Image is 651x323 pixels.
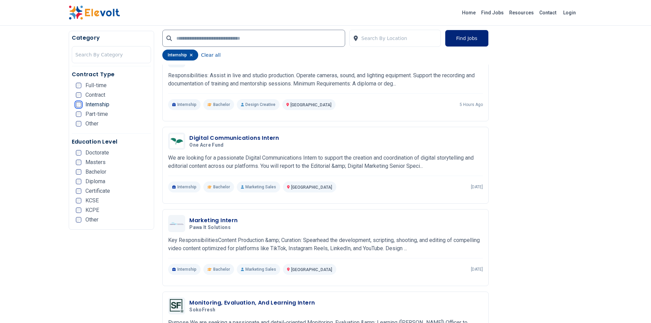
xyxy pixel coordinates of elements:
span: Masters [85,160,106,165]
p: Responsibilities: Assist in live and studio production. Operate cameras, sound, and lighting equi... [168,71,483,88]
p: Key Responsibilities ​Content Production &amp; Curation: Spearhead the development, scripting, sh... [168,236,483,253]
span: Bachelor [213,102,230,107]
a: Resources [506,7,537,18]
div: internship [162,50,198,60]
p: [DATE] [471,184,483,190]
h5: Education Level [72,138,151,146]
p: Internship [168,264,201,275]
input: Full-time [76,83,81,88]
iframe: Chat Widget [617,290,651,323]
a: Home [459,7,478,18]
img: Pawa It Solutions [170,222,184,225]
h5: Contract Type [72,70,151,79]
p: [DATE] [471,267,483,272]
input: KCPE [76,207,81,213]
img: SokoFresh [170,299,184,313]
a: Red crossAudiovisual Officer Intern Switch MediaRed crossResponsibilities: Assist in live and stu... [168,50,483,110]
h5: Category [72,34,151,42]
input: Part-time [76,111,81,117]
h3: Marketing Intern [189,216,238,225]
span: Internship [85,102,109,107]
a: Login [559,6,580,19]
input: Contract [76,92,81,98]
input: Masters [76,160,81,165]
span: KCSE [85,198,99,203]
span: Other [85,121,98,126]
span: Bachelor [85,169,106,175]
a: Find Jobs [478,7,506,18]
input: KCSE [76,198,81,203]
input: Other [76,217,81,223]
h3: Digital Communications Intern [189,134,279,142]
span: SokoFresh [189,307,215,313]
span: One Acre Fund [189,142,224,148]
input: Other [76,121,81,126]
button: Find Jobs [445,30,489,47]
span: [GEOGRAPHIC_DATA] [291,267,332,272]
a: Contact [537,7,559,18]
img: One Acre Fund [170,134,184,148]
span: Contract [85,92,105,98]
span: Certificate [85,188,110,194]
span: Diploma [85,179,105,184]
p: Design Creative [237,99,280,110]
span: Full-time [85,83,107,88]
p: We are looking for a passionate Digital Communications Intern to support the creation and coordin... [168,154,483,170]
input: Bachelor [76,169,81,175]
span: Part-time [85,111,108,117]
p: 5 hours ago [460,102,483,107]
img: Elevolt [69,5,120,20]
input: Doctorate [76,150,81,156]
span: [GEOGRAPHIC_DATA] [291,185,332,190]
span: Pawa It Solutions [189,225,231,231]
iframe: Advertisement [497,31,583,236]
input: Certificate [76,188,81,194]
button: Clear all [201,50,220,60]
a: One Acre FundDigital Communications InternOne Acre FundWe are looking for a passionate Digital Co... [168,133,483,192]
p: Marketing Sales [237,181,280,192]
span: Bachelor [213,184,230,190]
a: Pawa It SolutionsMarketing InternPawa It SolutionsKey Responsibilities ​Content Production &amp; ... [168,215,483,275]
span: KCPE [85,207,99,213]
p: Internship [168,181,201,192]
span: Other [85,217,98,223]
input: Internship [76,102,81,107]
p: Internship [168,99,201,110]
span: [GEOGRAPHIC_DATA] [290,103,331,107]
span: Doctorate [85,150,109,156]
input: Diploma [76,179,81,184]
span: Bachelor [213,267,230,272]
p: Marketing Sales [237,264,280,275]
h3: Monitoring, Evaluation, And Learning Intern [189,299,315,307]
